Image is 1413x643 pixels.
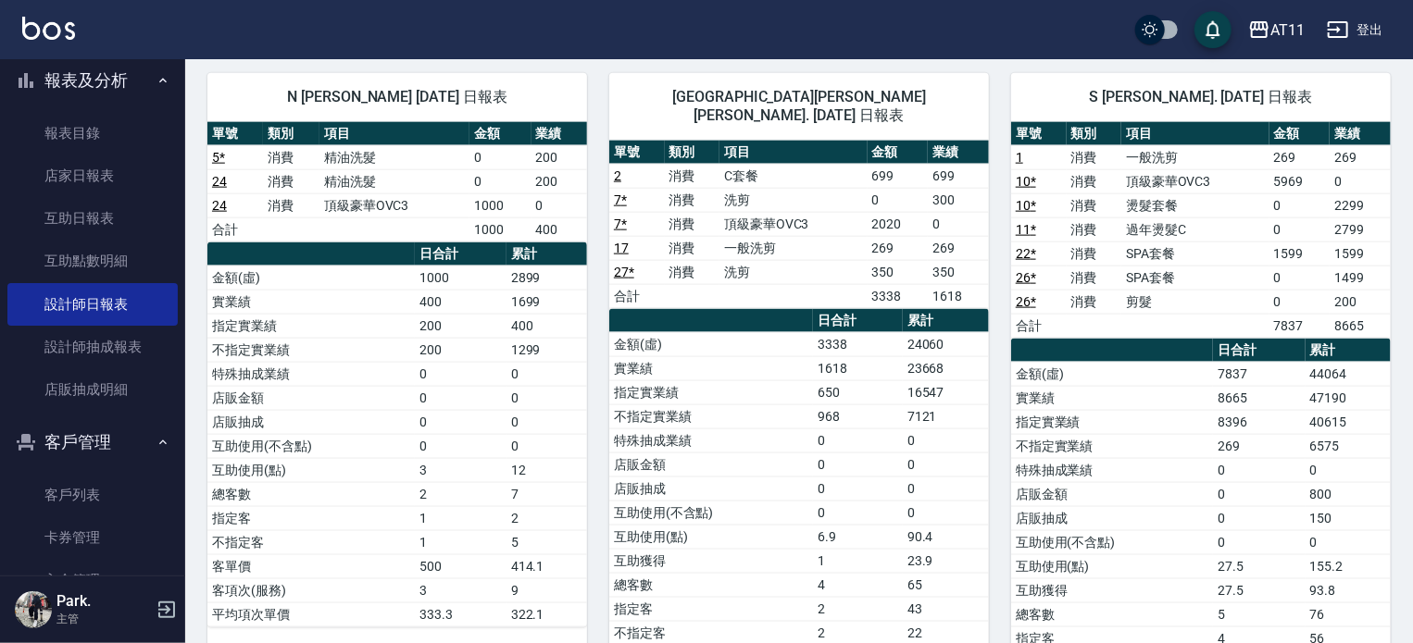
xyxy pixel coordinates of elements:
td: 互助使用(不含點) [609,501,813,525]
td: 0 [506,362,587,386]
td: 3 [415,578,506,602]
td: 269 [1269,145,1331,169]
td: 350 [928,260,989,284]
td: 0 [1269,290,1331,314]
td: 269 [868,236,929,260]
td: 0 [813,452,903,476]
td: 不指定客 [207,530,415,554]
td: 消費 [665,260,720,284]
td: 650 [813,380,903,404]
th: 業績 [531,122,587,146]
td: 合計 [609,284,665,308]
td: 0 [1213,458,1306,482]
td: 0 [1213,530,1306,554]
th: 日合計 [1213,339,1306,363]
td: 消費 [1067,169,1122,193]
td: 40615 [1306,410,1391,434]
td: 0 [1330,169,1391,193]
td: 互助使用(不含點) [1011,530,1213,554]
td: 269 [928,236,989,260]
td: 洗剪 [719,188,868,212]
td: 消費 [1067,266,1122,290]
td: 0 [1269,217,1331,241]
td: 頂級豪華OVC3 [319,193,469,217]
td: 消費 [1067,241,1122,266]
td: 2020 [868,212,929,236]
th: 累計 [903,309,989,333]
td: 過年燙髮C [1121,217,1269,241]
td: 0 [1213,506,1306,530]
td: 特殊抽成業績 [609,428,813,452]
td: 合計 [1011,314,1067,338]
td: 互助獲得 [1011,578,1213,602]
button: 客戶管理 [7,418,178,466]
td: 7837 [1269,314,1331,338]
td: 店販抽成 [207,410,415,434]
td: 總客數 [207,482,415,506]
td: 0 [903,501,989,525]
td: 實業績 [1011,386,1213,410]
td: SPA套餐 [1121,266,1269,290]
th: 業績 [928,141,989,165]
td: 1599 [1330,241,1391,266]
td: 總客數 [609,573,813,597]
td: 500 [415,554,506,578]
td: 333.3 [415,602,506,626]
th: 日合計 [813,309,903,333]
td: 1000 [469,217,531,241]
th: 累計 [1306,339,1391,363]
td: 金額(虛) [1011,362,1213,386]
td: 0 [415,434,506,458]
td: 4 [813,573,903,597]
td: 0 [506,386,587,410]
th: 單號 [609,141,665,165]
td: 8665 [1330,314,1391,338]
td: 0 [1269,193,1331,217]
td: 頂級豪華OVC3 [1121,169,1269,193]
td: 互助使用(點) [207,458,415,482]
span: [GEOGRAPHIC_DATA][PERSON_NAME][PERSON_NAME]. [DATE] 日報表 [631,88,967,125]
td: 200 [415,338,506,362]
th: 累計 [506,242,587,266]
td: 互助獲得 [609,549,813,573]
a: 互助點數明細 [7,240,178,282]
h5: Park. [56,592,151,611]
a: 1 [1016,150,1023,165]
td: 消費 [1067,290,1122,314]
td: 頂級豪華OVC3 [719,212,868,236]
td: 消費 [1067,145,1122,169]
a: 店家日報表 [7,155,178,197]
td: 400 [415,290,506,314]
td: 150 [1306,506,1391,530]
td: 200 [531,169,587,193]
th: 金額 [868,141,929,165]
td: 消費 [263,169,319,193]
td: 1000 [469,193,531,217]
td: 699 [868,164,929,188]
td: 3338 [813,332,903,356]
td: 1 [813,549,903,573]
td: 一般洗剪 [719,236,868,260]
span: S [PERSON_NAME]. [DATE] 日報表 [1033,88,1369,106]
td: 金額(虛) [207,266,415,290]
td: SPA套餐 [1121,241,1269,266]
td: 消費 [263,145,319,169]
td: 店販金額 [1011,482,1213,506]
td: 9 [506,578,587,602]
td: 2899 [506,266,587,290]
table: a dense table [1011,122,1391,339]
td: 2 [506,506,587,530]
td: 客單價 [207,554,415,578]
td: 23668 [903,356,989,380]
th: 項目 [719,141,868,165]
td: 699 [928,164,989,188]
span: N [PERSON_NAME] [DATE] 日報表 [230,88,565,106]
td: 0 [1306,530,1391,554]
td: 互助使用(點) [1011,554,1213,578]
td: 客項次(服務) [207,578,415,602]
td: 實業績 [609,356,813,380]
a: 24 [212,174,227,189]
td: 6.9 [813,525,903,549]
td: 不指定實業績 [207,338,415,362]
td: 0 [1213,482,1306,506]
